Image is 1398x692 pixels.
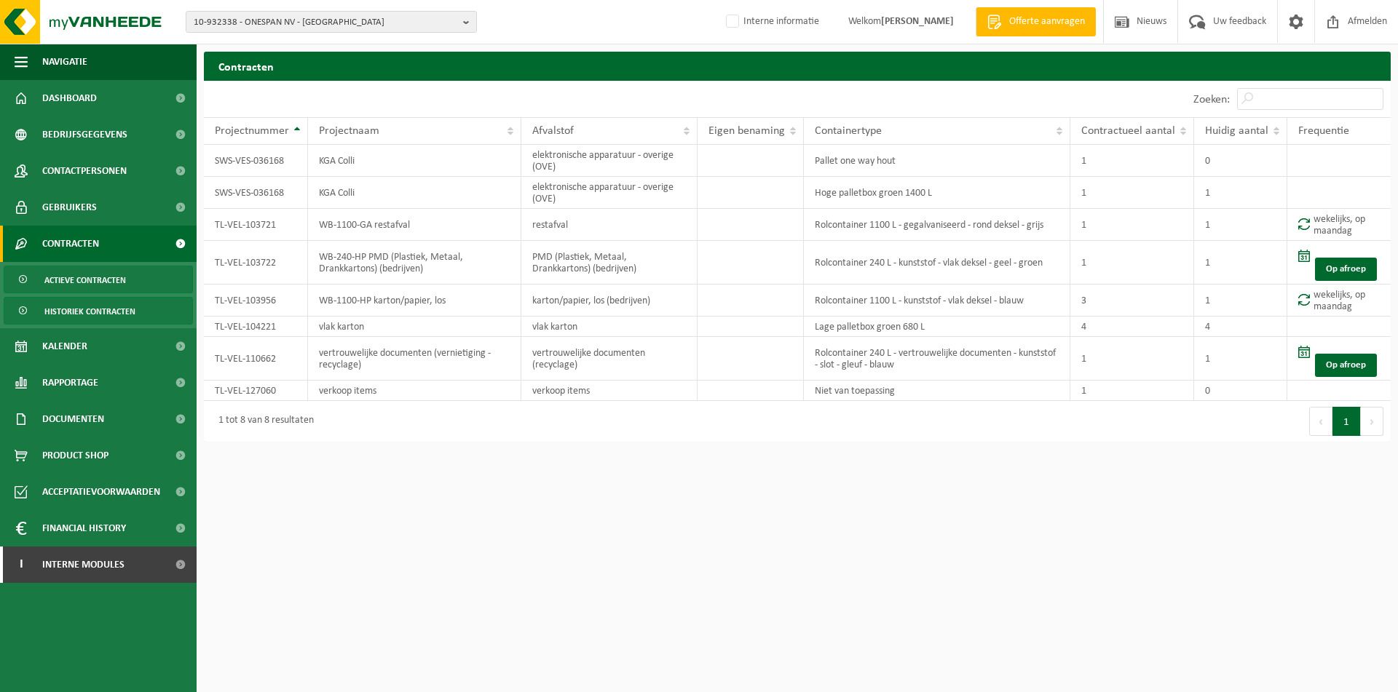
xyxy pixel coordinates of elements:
h2: Contracten [204,52,1391,80]
td: TL-VEL-103721 [204,209,308,241]
td: WB-240-HP PMD (Plastiek, Metaal, Drankkartons) (bedrijven) [308,241,521,285]
a: Offerte aanvragen [976,7,1096,36]
td: TL-VEL-127060 [204,381,308,401]
td: 0 [1194,381,1287,401]
label: Interne informatie [723,11,819,33]
td: 1 [1070,381,1194,401]
button: Previous [1309,407,1332,436]
td: TL-VEL-104221 [204,317,308,337]
td: karton/papier, los (bedrijven) [521,285,698,317]
td: KGA Colli [308,177,521,209]
td: SWS-VES-036168 [204,145,308,177]
span: Dashboard [42,80,97,116]
td: wekelijks, op maandag [1287,209,1391,241]
label: Zoeken: [1193,94,1230,106]
strong: [PERSON_NAME] [881,16,954,27]
td: vertrouwelijke documenten (recyclage) [521,337,698,381]
td: Lage palletbox groen 680 L [804,317,1070,337]
td: WB-1100-GA restafval [308,209,521,241]
td: 1 [1070,145,1194,177]
span: Acceptatievoorwaarden [42,474,160,510]
span: Rapportage [42,365,98,401]
td: Rolcontainer 1100 L - kunststof - vlak deksel - blauw [804,285,1070,317]
td: Rolcontainer 240 L - vertrouwelijke documenten - kunststof - slot - gleuf - blauw [804,337,1070,381]
span: Financial History [42,510,126,546]
td: restafval [521,209,698,241]
td: verkoop items [521,381,698,401]
td: 1 [1070,241,1194,285]
span: Interne modules [42,546,125,583]
span: Actieve contracten [44,266,126,294]
span: Contactpersonen [42,153,127,189]
span: Frequentie [1298,125,1349,137]
span: Eigen benaming [708,125,785,137]
span: Huidig aantal [1205,125,1268,137]
td: 1 [1070,337,1194,381]
span: Kalender [42,328,87,365]
span: Navigatie [42,44,87,80]
a: Actieve contracten [4,266,193,293]
span: Containertype [815,125,882,137]
span: Projectnummer [215,125,289,137]
td: 1 [1070,177,1194,209]
span: 10-932338 - ONESPAN NV - [GEOGRAPHIC_DATA] [194,12,457,33]
td: 4 [1194,317,1287,337]
td: PMD (Plastiek, Metaal, Drankkartons) (bedrijven) [521,241,698,285]
a: Op afroep [1315,354,1377,377]
div: 1 tot 8 van 8 resultaten [211,408,314,434]
span: Bedrijfsgegevens [42,116,127,153]
td: 0 [1194,145,1287,177]
span: Projectnaam [319,125,379,137]
button: 10-932338 - ONESPAN NV - [GEOGRAPHIC_DATA] [186,11,477,33]
td: vlak karton [308,317,521,337]
td: 4 [1070,317,1194,337]
td: Pallet one way hout [804,145,1070,177]
button: 1 [1332,407,1361,436]
a: Historiek contracten [4,297,193,325]
a: Op afroep [1315,258,1377,281]
td: 1 [1194,177,1287,209]
span: Historiek contracten [44,298,135,325]
td: 1 [1070,209,1194,241]
td: SWS-VES-036168 [204,177,308,209]
td: KGA Colli [308,145,521,177]
td: Rolcontainer 240 L - kunststof - vlak deksel - geel - groen [804,241,1070,285]
td: TL-VEL-103722 [204,241,308,285]
span: Offerte aanvragen [1006,15,1089,29]
td: elektronische apparatuur - overige (OVE) [521,145,698,177]
span: Contractueel aantal [1081,125,1175,137]
td: Hoge palletbox groen 1400 L [804,177,1070,209]
td: 1 [1194,285,1287,317]
td: TL-VEL-103956 [204,285,308,317]
td: 1 [1194,209,1287,241]
td: WB-1100-HP karton/papier, los [308,285,521,317]
span: Gebruikers [42,189,97,226]
td: vlak karton [521,317,698,337]
td: elektronische apparatuur - overige (OVE) [521,177,698,209]
td: wekelijks, op maandag [1287,285,1391,317]
td: TL-VEL-110662 [204,337,308,381]
td: Rolcontainer 1100 L - gegalvaniseerd - rond deksel - grijs [804,209,1070,241]
td: verkoop items [308,381,521,401]
td: vertrouwelijke documenten (vernietiging - recyclage) [308,337,521,381]
span: Afvalstof [532,125,574,137]
button: Next [1361,407,1383,436]
span: Documenten [42,401,104,437]
td: 3 [1070,285,1194,317]
span: Product Shop [42,437,108,474]
td: 1 [1194,241,1287,285]
td: Niet van toepassing [804,381,1070,401]
td: 1 [1194,337,1287,381]
span: I [15,546,28,583]
span: Contracten [42,226,99,262]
